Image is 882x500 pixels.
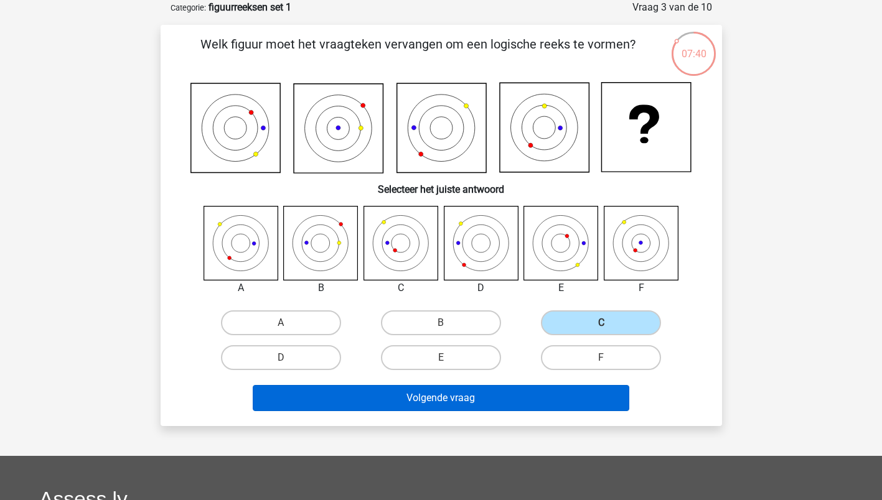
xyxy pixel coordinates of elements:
label: A [221,310,341,335]
label: B [381,310,501,335]
label: F [541,345,661,370]
div: D [434,280,528,295]
div: 07:40 [670,30,717,62]
p: Welk figuur moet het vraagteken vervangen om een logische reeks te vormen? [181,35,655,72]
label: C [541,310,661,335]
div: A [194,280,288,295]
label: E [381,345,501,370]
div: C [354,280,448,295]
strong: figuurreeksen set 1 [209,1,291,13]
label: D [221,345,341,370]
div: B [274,280,368,295]
div: E [514,280,608,295]
div: F [594,280,688,295]
small: Categorie: [171,3,206,12]
button: Volgende vraag [253,385,629,411]
h6: Selecteer het juiste antwoord [181,174,702,195]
